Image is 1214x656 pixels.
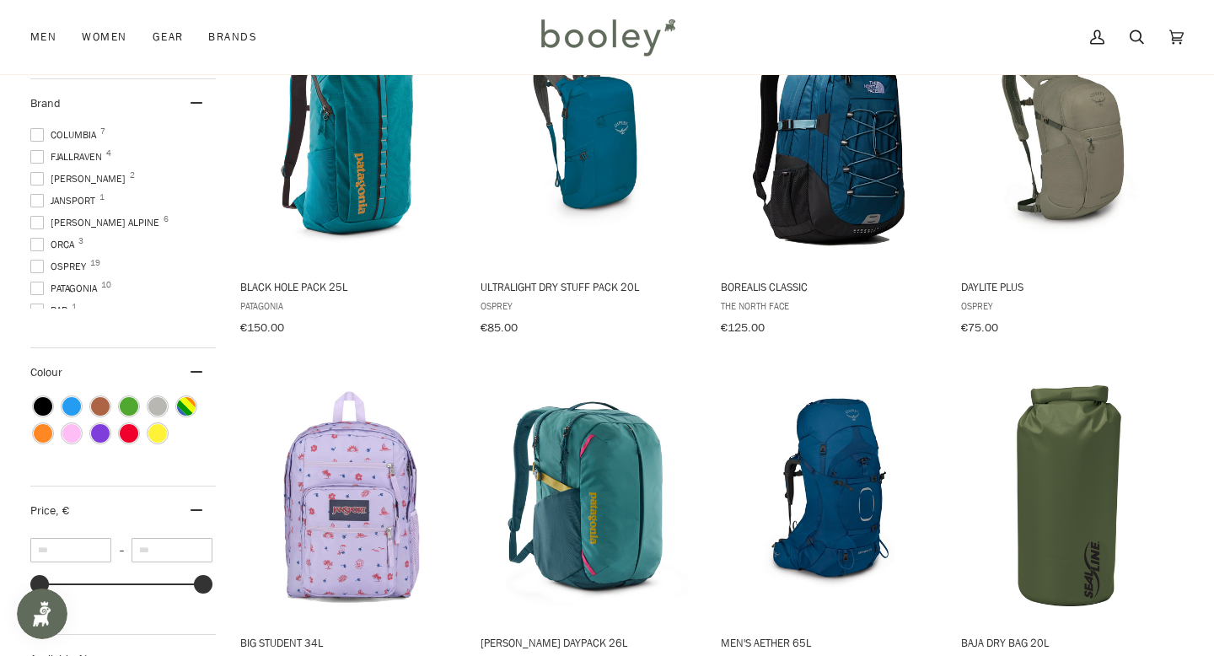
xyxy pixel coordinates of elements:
span: Colour: Multicolour [177,397,196,416]
a: Daylite Plus [959,13,1179,341]
span: Colour: Blue [62,397,81,416]
span: Men's Aether 65L [721,635,937,650]
span: Colour: Brown [91,397,110,416]
iframe: Button to open loyalty program pop-up [17,589,67,639]
span: €85.00 [481,320,518,336]
span: Patagonia [30,281,102,296]
span: Brands [208,29,257,46]
span: €75.00 [961,320,998,336]
span: 3 [78,237,83,245]
span: Patagonia [240,298,456,313]
span: €125.00 [721,320,765,336]
span: Colour: Purple [91,424,110,443]
span: Price [30,503,69,519]
span: Women [82,29,126,46]
span: – [111,543,132,557]
span: Osprey [961,298,1177,313]
span: Colour [30,364,75,380]
span: Columbia [30,127,101,142]
span: 1 [72,303,77,311]
span: The North Face [721,298,937,313]
span: Colour: Orange [34,424,52,443]
span: 10 [101,281,111,289]
span: [PERSON_NAME] Daypack 26L [481,635,696,650]
span: Men [30,29,56,46]
a: Borealis Classic [718,13,939,341]
span: 19 [90,259,100,267]
span: Gear [153,29,184,46]
span: Colour: Red [120,424,138,443]
span: Colour: Pink [62,424,81,443]
span: , € [56,503,69,519]
span: Colour: Black [34,397,52,416]
span: Black Hole Pack 25L [240,279,456,294]
img: Patagonia Black Hole Pack 25L Belay Blue - Booley Galway [238,30,459,250]
img: Jansport Big Student 34L Lagoon Luau - Booley Galway [238,385,459,606]
span: Colour: Grey [148,397,167,416]
span: 1 [99,193,105,202]
span: Daylite Plus [961,279,1177,294]
span: Big Student 34L [240,635,456,650]
span: Osprey [30,259,91,274]
span: Jansport [30,193,100,208]
span: Baja Dry Bag 20L [961,635,1177,650]
span: 6 [164,215,169,223]
img: Osprey Men's Aether 65L Deep Water Blue - Booley Galway [718,385,939,606]
span: Borealis Classic [721,279,937,294]
span: Ultralight Dry Stuff Pack 20L [481,279,696,294]
span: 7 [100,127,105,136]
input: Minimum value [30,538,111,562]
a: Ultralight Dry Stuff Pack 20L [478,13,699,341]
span: Osprey [481,298,696,313]
span: Fjallraven [30,149,107,164]
span: €150.00 [240,320,284,336]
span: Orca [30,237,79,252]
span: Brand [30,95,61,111]
input: Maximum value [132,538,212,562]
img: SealLine Baja Dry Bag 20L Olive - Booley Galway [959,385,1179,606]
span: [PERSON_NAME] Alpine [30,215,164,230]
span: [PERSON_NAME] [30,171,131,186]
span: Colour: Yellow [148,424,167,443]
img: Booley [534,13,681,62]
img: Osprey Ultralight Dry Stuff Pack 20L Waterfront Blue - Booley Galway [478,30,699,250]
a: Black Hole Pack 25L [238,13,459,341]
span: Rab [30,303,73,318]
img: Osprey Daylite Plus Tan Concrete - Booley Galway [959,30,1179,250]
span: Colour: Green [120,397,138,416]
span: 2 [130,171,135,180]
span: 4 [106,149,111,158]
img: Patagonia Refugio Daypack 26L Wetland Blue - Booley Galway [478,385,699,606]
img: The North Face Borealis Classic Midnight Petrol / Algae Blue - Booley Galway [718,30,939,250]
